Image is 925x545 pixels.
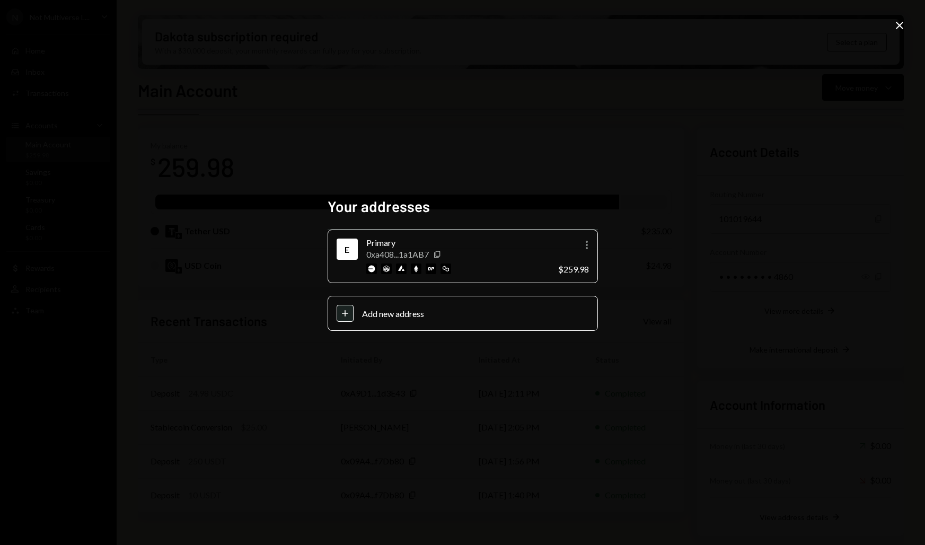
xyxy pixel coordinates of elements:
[381,263,392,274] img: arbitrum-mainnet
[366,263,377,274] img: base-mainnet
[396,263,407,274] img: avalanche-mainnet
[366,236,550,249] div: Primary
[328,296,598,331] button: Add new address
[426,263,436,274] img: optimism-mainnet
[441,263,451,274] img: polygon-mainnet
[366,249,429,259] div: 0xa408...1a1AB7
[328,196,598,217] h2: Your addresses
[362,309,589,319] div: Add new address
[558,264,589,274] div: $259.98
[339,241,356,258] div: Ethereum
[411,263,421,274] img: ethereum-mainnet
